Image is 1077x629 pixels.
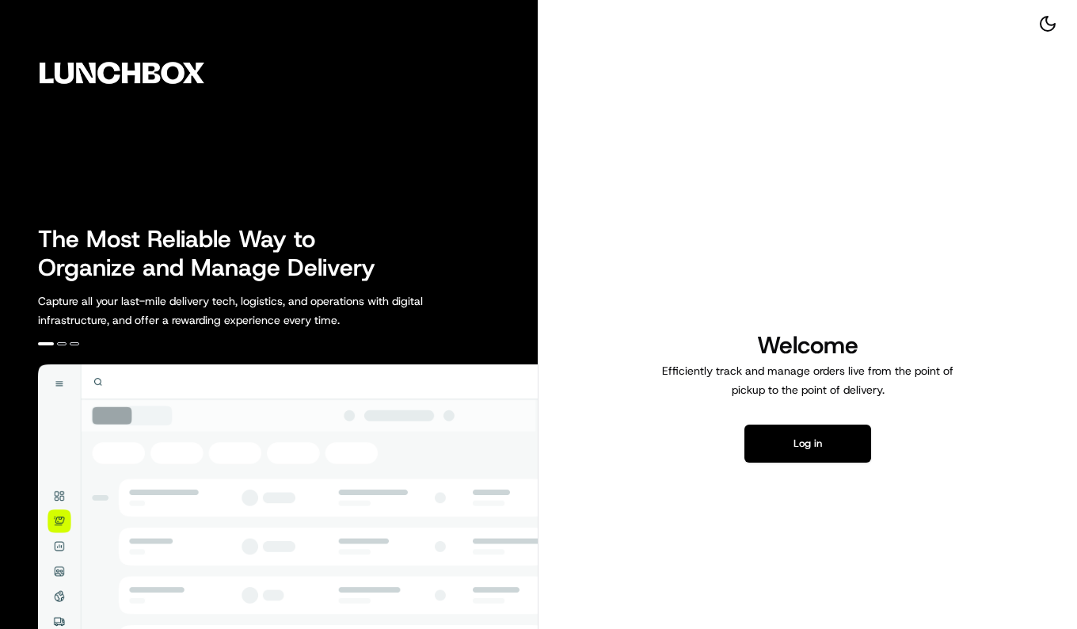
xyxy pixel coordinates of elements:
img: Company Logo [10,10,234,136]
h1: Welcome [656,330,960,361]
h2: The Most Reliable Way to Organize and Manage Delivery [38,225,393,282]
p: Capture all your last-mile delivery tech, logistics, and operations with digital infrastructure, ... [38,292,494,330]
button: Log in [744,425,871,463]
p: Efficiently track and manage orders live from the point of pickup to the point of delivery. [656,361,960,399]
